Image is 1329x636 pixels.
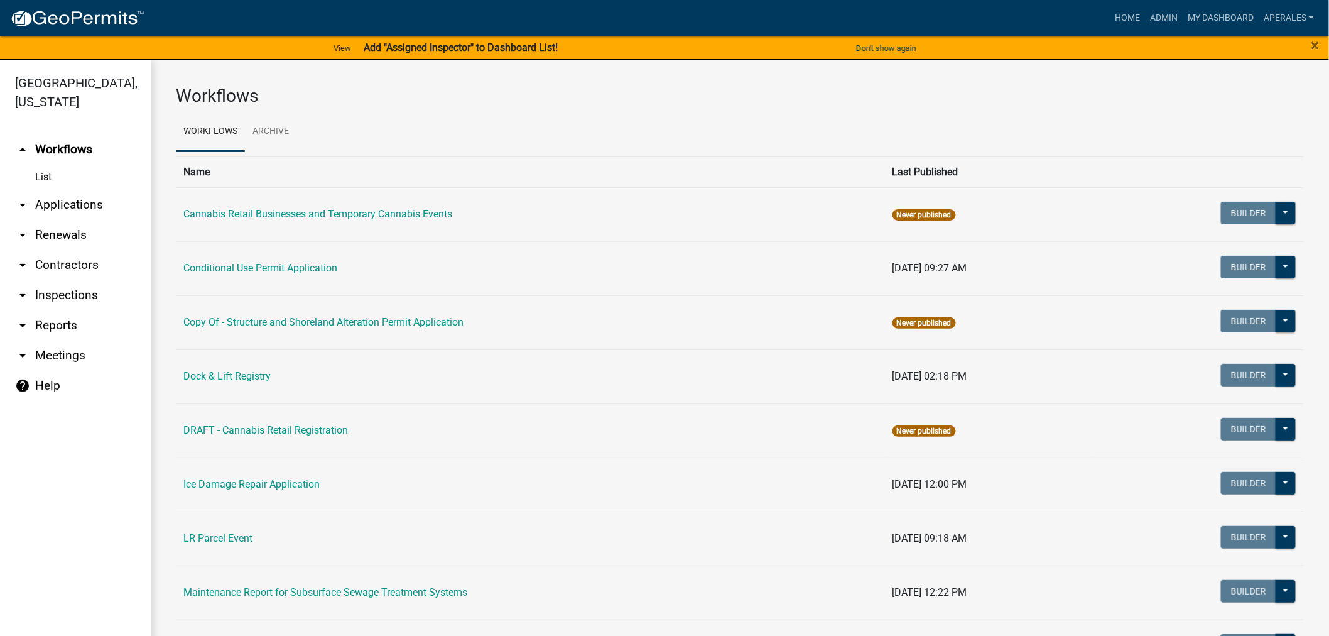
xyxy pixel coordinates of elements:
[183,316,464,328] a: Copy Of - Structure and Shoreland Alteration Permit Application
[15,348,30,363] i: arrow_drop_down
[892,532,967,544] span: [DATE] 09:18 AM
[183,532,252,544] a: LR Parcel Event
[15,318,30,333] i: arrow_drop_down
[15,378,30,393] i: help
[183,478,320,490] a: Ice Damage Repair Application
[1183,6,1259,30] a: My Dashboard
[1110,6,1145,30] a: Home
[1221,580,1276,603] button: Builder
[1311,38,1320,53] button: Close
[851,38,921,58] button: Don't show again
[892,262,967,274] span: [DATE] 09:27 AM
[1221,526,1276,549] button: Builder
[364,41,558,53] strong: Add "Assigned Inspector" to Dashboard List!
[892,586,967,598] span: [DATE] 12:22 PM
[892,370,967,382] span: [DATE] 02:18 PM
[885,156,1093,187] th: Last Published
[245,112,296,152] a: Archive
[892,425,956,437] span: Never published
[15,258,30,273] i: arrow_drop_down
[183,208,452,220] a: Cannabis Retail Businesses and Temporary Cannabis Events
[176,156,885,187] th: Name
[176,85,1304,107] h3: Workflows
[1311,36,1320,54] span: ×
[1221,472,1276,495] button: Builder
[183,370,271,382] a: Dock & Lift Registry
[15,228,30,243] i: arrow_drop_down
[15,288,30,303] i: arrow_drop_down
[183,262,337,274] a: Conditional Use Permit Application
[183,424,348,436] a: DRAFT - Cannabis Retail Registration
[892,209,956,221] span: Never published
[183,586,467,598] a: Maintenance Report for Subsurface Sewage Treatment Systems
[892,478,967,490] span: [DATE] 12:00 PM
[15,142,30,157] i: arrow_drop_up
[15,197,30,212] i: arrow_drop_down
[1221,256,1276,278] button: Builder
[1221,310,1276,332] button: Builder
[176,112,245,152] a: Workflows
[1221,364,1276,387] button: Builder
[1145,6,1183,30] a: Admin
[1221,202,1276,224] button: Builder
[892,317,956,329] span: Never published
[1221,418,1276,441] button: Builder
[1259,6,1319,30] a: aperales
[328,38,356,58] a: View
